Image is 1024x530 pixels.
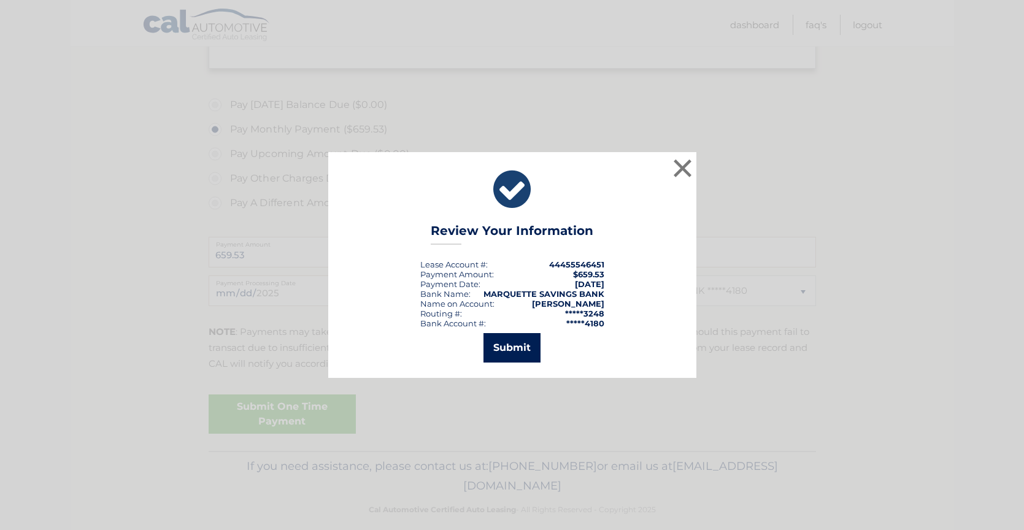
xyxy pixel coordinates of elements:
[420,259,488,269] div: Lease Account #:
[420,299,495,309] div: Name on Account:
[549,259,604,269] strong: 44455546451
[532,299,604,309] strong: [PERSON_NAME]
[420,279,480,289] div: :
[420,269,494,279] div: Payment Amount:
[575,279,604,289] span: [DATE]
[671,156,695,180] button: ×
[420,289,471,299] div: Bank Name:
[420,318,486,328] div: Bank Account #:
[483,333,541,363] button: Submit
[431,223,593,245] h3: Review Your Information
[420,309,462,318] div: Routing #:
[420,279,479,289] span: Payment Date
[573,269,604,279] span: $659.53
[483,289,604,299] strong: MARQUETTE SAVINGS BANK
